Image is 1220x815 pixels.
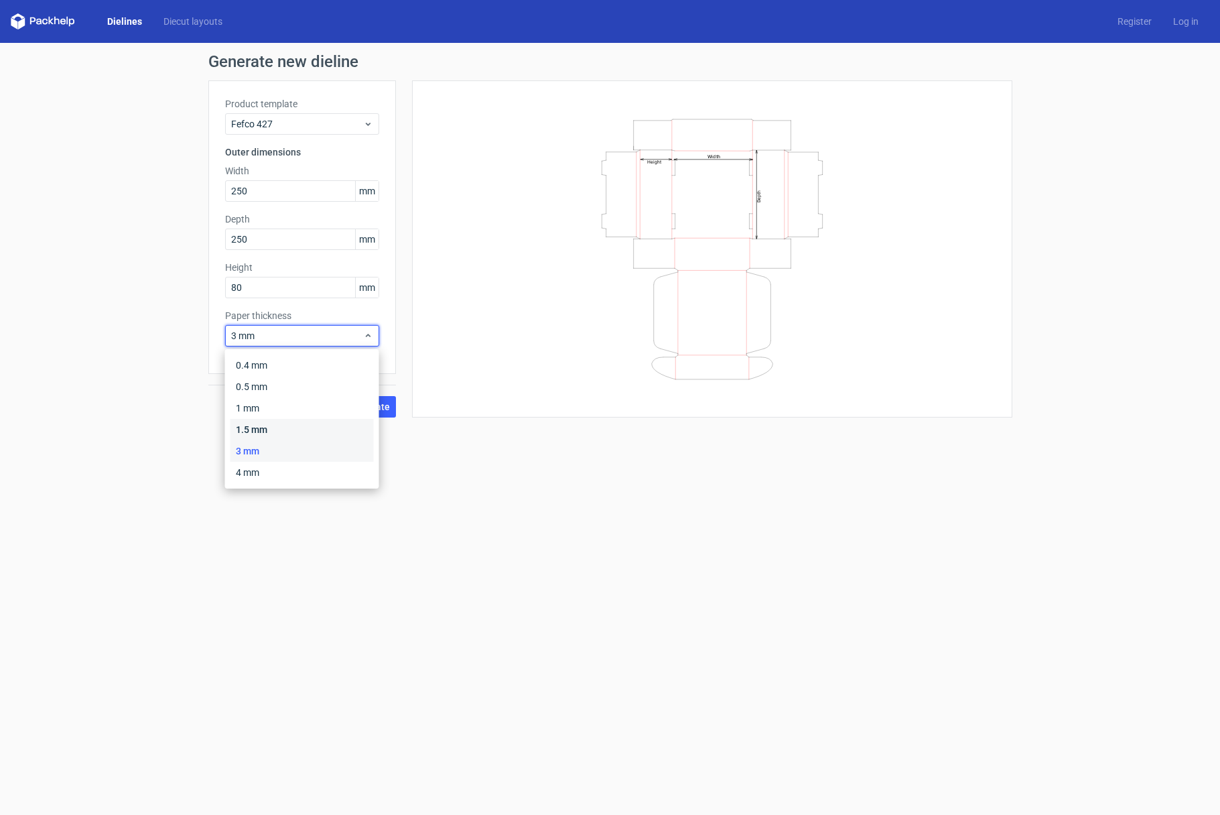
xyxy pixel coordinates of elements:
[153,15,233,28] a: Diecut layouts
[225,97,379,111] label: Product template
[230,462,374,483] div: 4 mm
[225,164,379,178] label: Width
[225,145,379,159] h3: Outer dimensions
[225,309,379,322] label: Paper thickness
[230,376,374,397] div: 0.5 mm
[225,212,379,226] label: Depth
[231,329,363,342] span: 3 mm
[756,190,762,202] text: Depth
[230,440,374,462] div: 3 mm
[208,54,1012,70] h1: Generate new dieline
[355,277,379,298] span: mm
[96,15,153,28] a: Dielines
[355,181,379,201] span: mm
[231,117,363,131] span: Fefco 427
[230,397,374,419] div: 1 mm
[1162,15,1209,28] a: Log in
[355,229,379,249] span: mm
[225,261,379,274] label: Height
[1107,15,1162,28] a: Register
[707,153,720,159] text: Width
[647,159,661,164] text: Height
[230,419,374,440] div: 1.5 mm
[230,355,374,376] div: 0.4 mm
